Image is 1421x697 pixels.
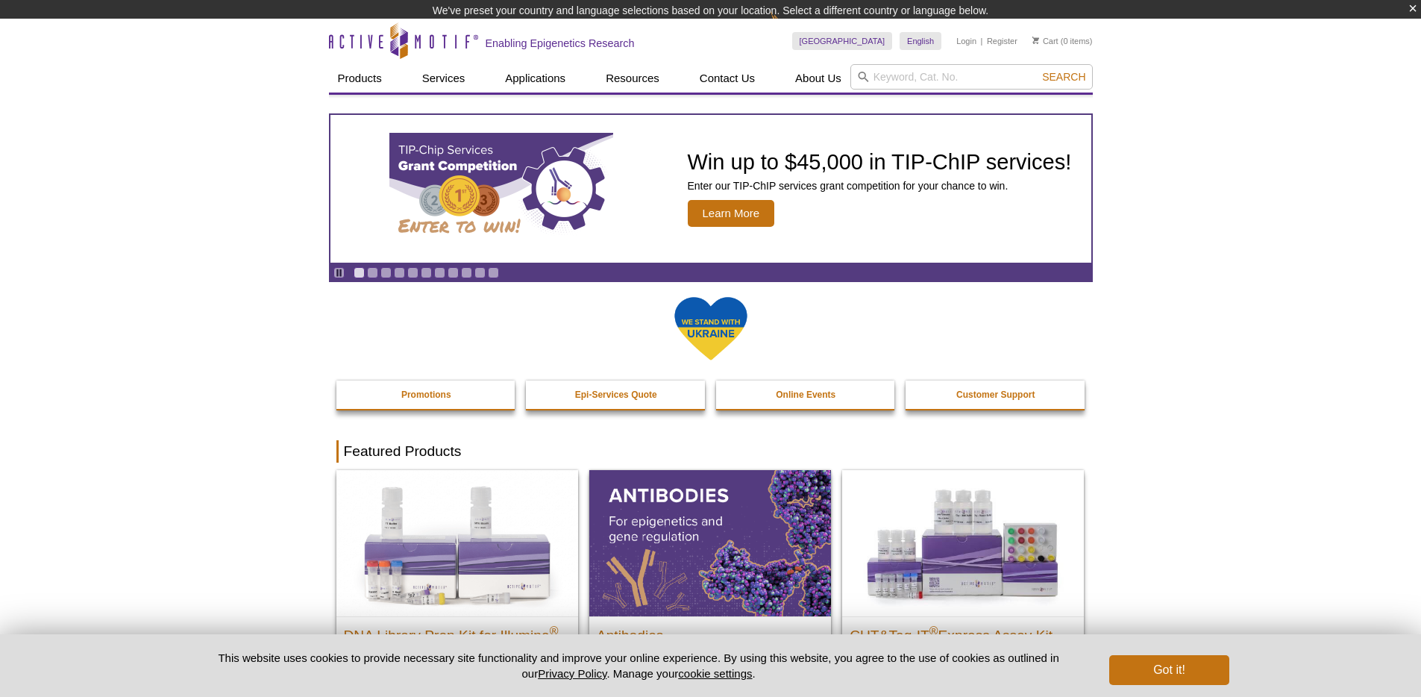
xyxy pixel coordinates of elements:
a: Go to slide 6 [421,267,432,278]
li: | [981,32,983,50]
a: Go to slide 3 [380,267,392,278]
a: Go to slide 4 [394,267,405,278]
h2: DNA Library Prep Kit for Illumina [344,621,571,643]
a: TIP-ChIP Services Grant Competition Win up to $45,000 in TIP-ChIP services! Enter our TIP-ChIP se... [330,115,1091,263]
h2: CUT&Tag-IT Express Assay Kit [850,621,1076,643]
a: Contact Us [691,64,764,93]
a: Privacy Policy [538,667,606,680]
a: Applications [496,64,574,93]
a: Go to slide 11 [488,267,499,278]
strong: Online Events [776,390,835,400]
span: Search [1042,71,1085,83]
img: Your Cart [1032,37,1039,44]
img: Change Here [771,11,810,46]
h2: Featured Products [336,440,1085,463]
strong: Promotions [401,390,451,400]
img: DNA Library Prep Kit for Illumina [336,470,578,616]
a: Go to slide 10 [474,267,486,278]
span: Learn More [688,200,775,227]
a: Customer Support [906,381,1086,409]
a: Go to slide 8 [448,267,459,278]
a: Epi-Services Quote [526,381,706,409]
img: TIP-ChIP Services Grant Competition [389,133,613,245]
button: Got it! [1109,655,1229,685]
a: About Us [786,64,850,93]
article: TIP-ChIP Services Grant Competition [330,115,1091,263]
img: We Stand With Ukraine [674,296,748,362]
p: Enter our TIP-ChIP services grant competition for your chance to win. [688,179,1072,193]
button: cookie settings [678,667,752,680]
sup: ® [929,625,938,637]
h2: Win up to $45,000 in TIP-ChIP services! [688,151,1072,173]
a: Login [956,36,976,46]
input: Keyword, Cat. No. [850,64,1093,90]
a: CUT&Tag-IT® Express Assay Kit CUT&Tag-IT®Express Assay Kit Less variable and higher-throughput ge... [842,470,1084,696]
a: Online Events [716,381,897,409]
li: (0 items) [1032,32,1093,50]
a: [GEOGRAPHIC_DATA] [792,32,893,50]
a: Go to slide 9 [461,267,472,278]
a: All Antibodies Antibodies Application-tested antibodies for ChIP, CUT&Tag, and CUT&RUN. [589,470,831,696]
a: English [900,32,941,50]
h2: Enabling Epigenetics Research [486,37,635,50]
strong: Customer Support [956,390,1035,400]
a: Go to slide 2 [367,267,378,278]
a: Go to slide 1 [354,267,365,278]
sup: ® [550,625,559,637]
p: This website uses cookies to provide necessary site functionality and improve your online experie... [192,650,1085,681]
img: CUT&Tag-IT® Express Assay Kit [842,470,1084,616]
button: Search [1038,70,1090,84]
img: All Antibodies [589,470,831,616]
a: Promotions [336,381,517,409]
strong: Epi-Services Quote [575,390,657,400]
a: Services [413,64,474,93]
a: Products [329,64,391,93]
a: Toggle autoplay [333,267,345,278]
a: Go to slide 5 [407,267,418,278]
a: Resources [597,64,668,93]
a: Cart [1032,36,1058,46]
a: Go to slide 7 [434,267,445,278]
a: Register [987,36,1017,46]
h2: Antibodies [597,621,824,643]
